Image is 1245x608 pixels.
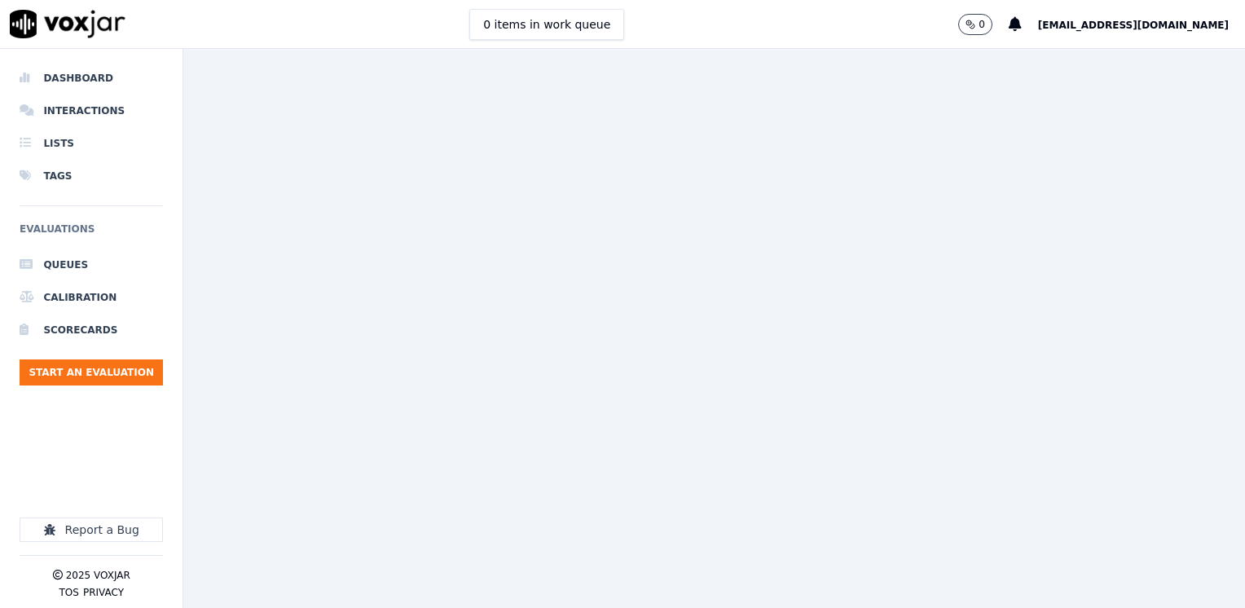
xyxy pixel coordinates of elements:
a: Queues [20,249,163,281]
a: Interactions [20,95,163,127]
p: 0 [979,18,985,31]
img: voxjar logo [10,10,125,38]
a: Dashboard [20,62,163,95]
h6: Evaluations [20,219,163,249]
p: 2025 Voxjar [66,569,130,582]
button: [EMAIL_ADDRESS][DOMAIN_NAME] [1038,15,1245,34]
span: [EMAIL_ADDRESS][DOMAIN_NAME] [1038,20,1229,31]
button: 0 items in work queue [469,9,624,40]
a: Tags [20,160,163,192]
button: 0 [958,14,992,35]
button: Privacy [83,586,124,599]
a: Scorecards [20,314,163,346]
button: TOS [59,586,78,599]
a: Lists [20,127,163,160]
button: Report a Bug [20,518,163,542]
a: Calibration [20,281,163,314]
button: Start an Evaluation [20,359,163,386]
